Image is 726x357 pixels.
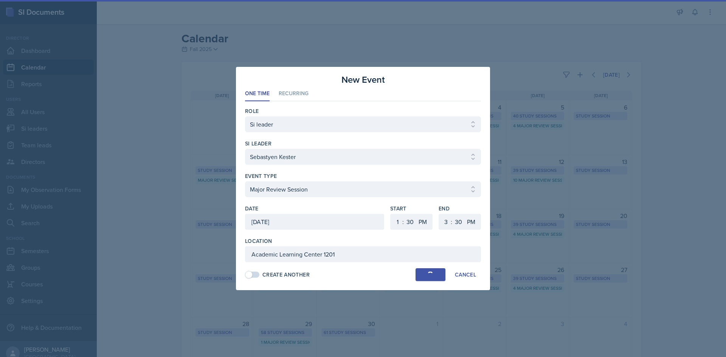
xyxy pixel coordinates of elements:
[390,205,433,212] label: Start
[245,172,277,180] label: Event Type
[279,87,309,101] li: Recurring
[245,87,270,101] li: One Time
[451,217,452,226] div: :
[245,237,272,245] label: Location
[245,246,481,262] input: Enter location
[439,205,481,212] label: End
[402,217,404,226] div: :
[341,73,385,87] h3: New Event
[245,140,271,147] label: si leader
[450,268,481,281] button: Cancel
[262,271,310,279] div: Create Another
[245,107,259,115] label: Role
[455,272,476,278] div: Cancel
[245,205,258,212] label: Date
